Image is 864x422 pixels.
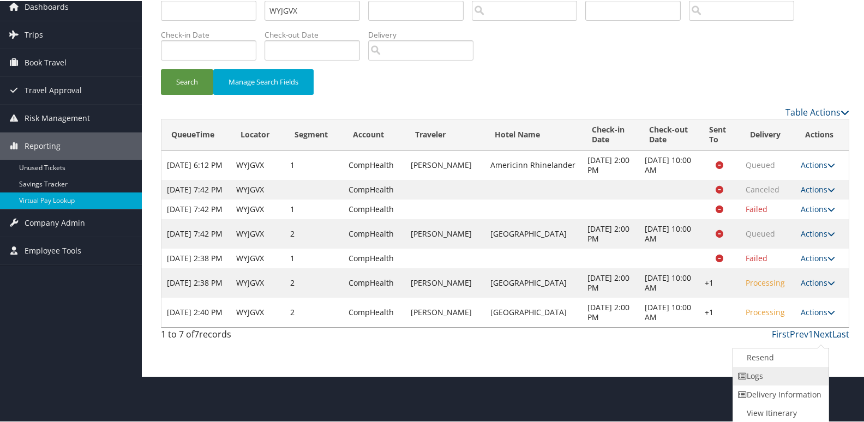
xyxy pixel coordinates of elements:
[485,118,581,149] th: Hotel Name: activate to sort column ascending
[405,267,485,297] td: [PERSON_NAME]
[699,267,740,297] td: +1
[231,179,285,198] td: WYJGVX
[285,149,343,179] td: 1
[639,267,700,297] td: [DATE] 10:00 AM
[733,384,826,403] a: Delivery Information
[161,179,231,198] td: [DATE] 7:42 PM
[485,218,581,248] td: [GEOGRAPHIC_DATA]
[343,118,405,149] th: Account: activate to sort column ascending
[231,267,285,297] td: WYJGVX
[639,218,700,248] td: [DATE] 10:00 AM
[405,118,485,149] th: Traveler: activate to sort column ascending
[801,159,835,169] a: Actions
[161,68,213,94] button: Search
[343,267,405,297] td: CompHealth
[801,306,835,316] a: Actions
[733,403,826,421] a: View Itinerary
[832,327,849,339] a: Last
[25,20,43,47] span: Trips
[746,183,779,194] span: Canceled
[639,149,700,179] td: [DATE] 10:00 AM
[343,248,405,267] td: CompHealth
[746,227,775,238] span: Queued
[582,297,639,326] td: [DATE] 2:00 PM
[772,327,790,339] a: First
[485,267,581,297] td: [GEOGRAPHIC_DATA]
[746,203,767,213] span: Failed
[733,366,826,384] a: Logs
[161,28,265,39] label: Check-in Date
[231,248,285,267] td: WYJGVX
[194,327,199,339] span: 7
[161,267,231,297] td: [DATE] 2:38 PM
[733,347,826,366] a: Resend
[285,297,343,326] td: 2
[285,248,343,267] td: 1
[25,131,61,159] span: Reporting
[746,276,785,287] span: Processing
[801,276,835,287] a: Actions
[343,218,405,248] td: CompHealth
[161,218,231,248] td: [DATE] 7:42 PM
[813,327,832,339] a: Next
[213,68,314,94] button: Manage Search Fields
[746,252,767,262] span: Failed
[582,149,639,179] td: [DATE] 2:00 PM
[790,327,808,339] a: Prev
[368,28,482,39] label: Delivery
[699,297,740,326] td: +1
[161,198,231,218] td: [DATE] 7:42 PM
[25,208,85,236] span: Company Admin
[801,252,835,262] a: Actions
[405,149,485,179] td: [PERSON_NAME]
[161,327,321,345] div: 1 to 7 of records
[582,218,639,248] td: [DATE] 2:00 PM
[25,48,67,75] span: Book Travel
[231,297,285,326] td: WYJGVX
[265,28,368,39] label: Check-out Date
[285,218,343,248] td: 2
[746,159,775,169] span: Queued
[808,327,813,339] a: 1
[740,118,796,149] th: Delivery: activate to sort column ascending
[639,118,700,149] th: Check-out Date: activate to sort column ascending
[231,218,285,248] td: WYJGVX
[231,149,285,179] td: WYJGVX
[231,198,285,218] td: WYJGVX
[795,118,849,149] th: Actions
[639,297,700,326] td: [DATE] 10:00 AM
[699,118,740,149] th: Sent To: activate to sort column descending
[343,179,405,198] td: CompHealth
[785,105,849,117] a: Table Actions
[285,267,343,297] td: 2
[746,306,785,316] span: Processing
[343,297,405,326] td: CompHealth
[405,218,485,248] td: [PERSON_NAME]
[582,118,639,149] th: Check-in Date: activate to sort column ascending
[485,297,581,326] td: [GEOGRAPHIC_DATA]
[161,149,231,179] td: [DATE] 6:12 PM
[405,297,485,326] td: [PERSON_NAME]
[801,183,835,194] a: Actions
[25,236,81,263] span: Employee Tools
[485,149,581,179] td: Americinn Rhinelander
[161,248,231,267] td: [DATE] 2:38 PM
[285,118,343,149] th: Segment: activate to sort column ascending
[161,297,231,326] td: [DATE] 2:40 PM
[343,149,405,179] td: CompHealth
[801,227,835,238] a: Actions
[343,198,405,218] td: CompHealth
[801,203,835,213] a: Actions
[231,118,285,149] th: Locator: activate to sort column ascending
[25,104,90,131] span: Risk Management
[582,267,639,297] td: [DATE] 2:00 PM
[285,198,343,218] td: 1
[25,76,82,103] span: Travel Approval
[161,118,231,149] th: QueueTime: activate to sort column ascending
